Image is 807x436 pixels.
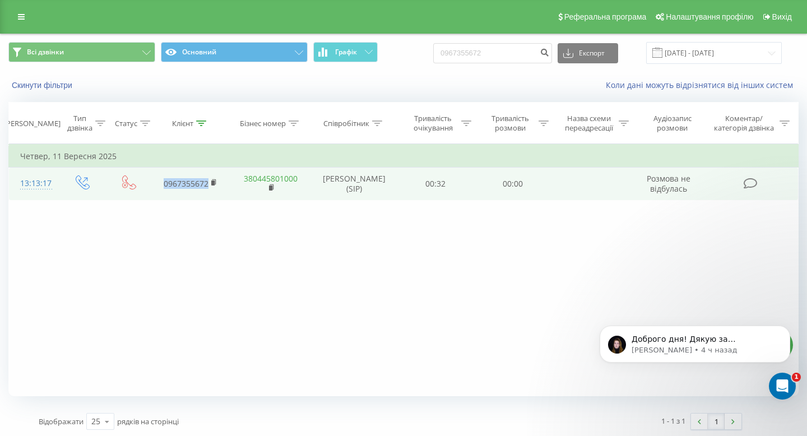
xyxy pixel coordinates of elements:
[407,114,459,133] div: Тривалість очікування
[20,173,47,194] div: 13:13:17
[8,80,78,90] button: Скинути фільтри
[91,416,100,427] div: 25
[772,12,792,21] span: Вихід
[583,302,807,406] iframe: Intercom notifications сообщение
[564,12,647,21] span: Реферальна програма
[711,114,777,133] div: Коментар/категорія дзвінка
[172,119,193,128] div: Клієнт
[708,414,725,429] a: 1
[769,373,796,400] iframe: Intercom live chat
[606,80,799,90] a: Коли дані можуть відрізнятися вiд інших систем
[642,114,703,133] div: Аудіозапис розмови
[397,168,475,200] td: 00:32
[323,119,369,128] div: Співробітник
[335,48,357,56] span: Графік
[558,43,618,63] button: Експорт
[792,373,801,382] span: 1
[562,114,616,133] div: Назва схеми переадресації
[4,119,61,128] div: [PERSON_NAME]
[39,416,84,426] span: Відображати
[27,48,64,57] span: Всі дзвінки
[115,119,137,128] div: Статус
[311,168,397,200] td: [PERSON_NAME] (SIP)
[474,168,551,200] td: 00:00
[244,173,298,184] a: 380445801000
[9,145,799,168] td: Четвер, 11 Вересня 2025
[8,42,155,62] button: Всі дзвінки
[240,119,286,128] div: Бізнес номер
[433,43,552,63] input: Пошук за номером
[67,114,92,133] div: Тип дзвінка
[313,42,378,62] button: Графік
[164,178,208,189] a: 0967355672
[161,42,308,62] button: Основний
[666,12,753,21] span: Налаштування профілю
[117,416,179,426] span: рядків на сторінці
[647,173,690,194] span: Розмова не відбулась
[484,114,536,133] div: Тривалість розмови
[661,415,685,426] div: 1 - 1 з 1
